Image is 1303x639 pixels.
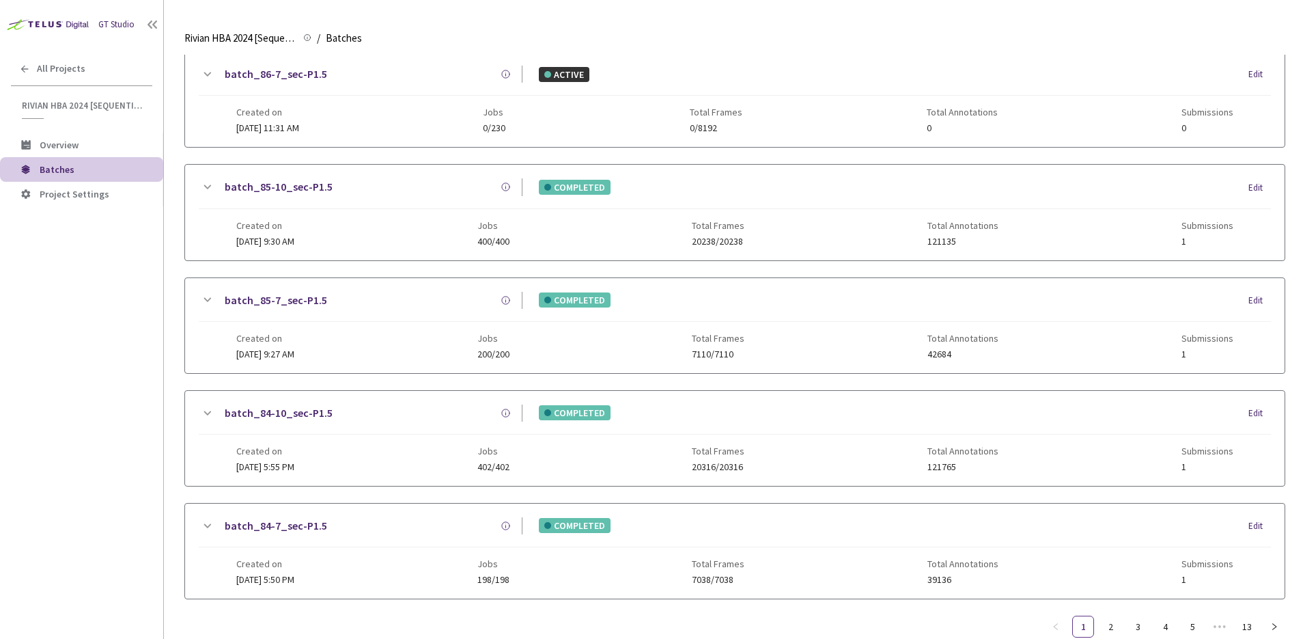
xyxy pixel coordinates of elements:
span: Rivian HBA 2024 [Sequential] [184,30,295,46]
div: batch_85-7_sec-P1.5COMPLETEDEditCreated on[DATE] 9:27 AMJobs200/200Total Frames7110/7110Total Ann... [185,278,1285,373]
button: right [1263,616,1285,638]
span: Total Frames [692,333,744,344]
span: 20238/20238 [692,236,744,247]
div: batch_86-7_sec-P1.5ACTIVEEditCreated on[DATE] 11:31 AMJobs0/230Total Frames0/8192Total Annotation... [185,52,1285,147]
span: [DATE] 9:27 AM [236,348,294,360]
a: 13 [1237,616,1257,637]
li: 2 [1099,616,1121,638]
div: Edit [1248,407,1271,420]
span: Submissions [1181,220,1233,231]
span: 7110/7110 [692,349,744,359]
span: Created on [236,333,294,344]
span: Jobs [477,333,509,344]
button: left [1045,616,1067,638]
li: 3 [1127,616,1149,638]
a: 5 [1182,616,1203,637]
span: 0/8192 [690,123,742,133]
li: / [317,30,320,46]
span: Total Annotations [927,446,998,457]
span: Total Annotations [927,333,998,344]
li: Previous Page [1045,616,1067,638]
div: ACTIVE [539,67,589,82]
span: 402/402 [477,462,509,472]
div: GT Studio [98,18,135,31]
span: 1 [1181,462,1233,472]
span: 39136 [927,575,998,585]
span: Created on [236,558,294,569]
a: 3 [1127,616,1148,637]
a: batch_86-7_sec-P1.5 [225,66,327,83]
span: Batches [326,30,362,46]
div: batch_84-7_sec-P1.5COMPLETEDEditCreated on[DATE] 5:50 PMJobs198/198Total Frames7038/7038Total Ann... [185,504,1285,599]
span: Jobs [477,558,509,569]
span: Submissions [1181,107,1233,118]
span: Total Frames [690,107,742,118]
div: batch_85-10_sec-P1.5COMPLETEDEditCreated on[DATE] 9:30 AMJobs400/400Total Frames20238/20238Total ... [185,165,1285,260]
span: 20316/20316 [692,462,744,472]
span: 400/400 [477,236,509,247]
span: 42684 [927,349,998,359]
span: Submissions [1181,558,1233,569]
span: 0/230 [483,123,505,133]
span: [DATE] 5:50 PM [236,573,294,586]
span: Project Settings [40,188,109,200]
span: Rivian HBA 2024 [Sequential] [22,100,144,111]
div: Edit [1248,68,1271,81]
li: 13 [1236,616,1258,638]
span: right [1270,623,1278,631]
span: 1 [1181,236,1233,247]
div: COMPLETED [539,518,611,533]
li: 1 [1072,616,1094,638]
a: batch_85-10_sec-P1.5 [225,178,333,195]
span: Total Frames [692,446,744,457]
span: 0 [1181,123,1233,133]
span: 121765 [927,462,998,472]
span: Jobs [483,107,505,118]
li: 4 [1154,616,1176,638]
span: 7038/7038 [692,575,744,585]
span: Overview [40,139,79,151]
a: batch_84-7_sec-P1.5 [225,517,327,534]
span: 121135 [927,236,998,247]
span: Total Annotations [927,107,998,118]
div: COMPLETED [539,180,611,195]
span: Total Annotations [927,220,998,231]
span: 198/198 [477,575,509,585]
div: COMPLETED [539,293,611,308]
li: 5 [1181,616,1203,638]
span: All Projects [37,63,85,74]
div: batch_84-10_sec-P1.5COMPLETEDEditCreated on[DATE] 5:55 PMJobs402/402Total Frames20316/20316Total ... [185,391,1285,486]
span: 1 [1181,349,1233,359]
span: 200/200 [477,349,509,359]
span: left [1052,623,1060,631]
span: 0 [927,123,998,133]
span: Total Frames [692,220,744,231]
a: 2 [1100,616,1121,637]
span: Total Frames [692,558,744,569]
div: COMPLETED [539,405,611,420]
span: Total Annotations [927,558,998,569]
a: 1 [1073,616,1093,637]
div: Edit [1248,181,1271,195]
a: batch_85-7_sec-P1.5 [225,292,327,309]
div: Edit [1248,519,1271,533]
span: ••• [1209,616,1231,638]
span: Submissions [1181,333,1233,344]
span: [DATE] 9:30 AM [236,235,294,247]
div: Edit [1248,294,1271,308]
span: Jobs [477,446,509,457]
span: Created on [236,446,294,457]
span: Jobs [477,220,509,231]
li: Next Page [1263,616,1285,638]
a: batch_84-10_sec-P1.5 [225,405,333,422]
a: 4 [1155,616,1175,637]
span: Submissions [1181,446,1233,457]
span: Created on [236,107,299,118]
span: Batches [40,163,74,176]
span: Created on [236,220,294,231]
span: [DATE] 11:31 AM [236,122,299,134]
li: Next 5 Pages [1209,616,1231,638]
span: 1 [1181,575,1233,585]
span: [DATE] 5:55 PM [236,461,294,473]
